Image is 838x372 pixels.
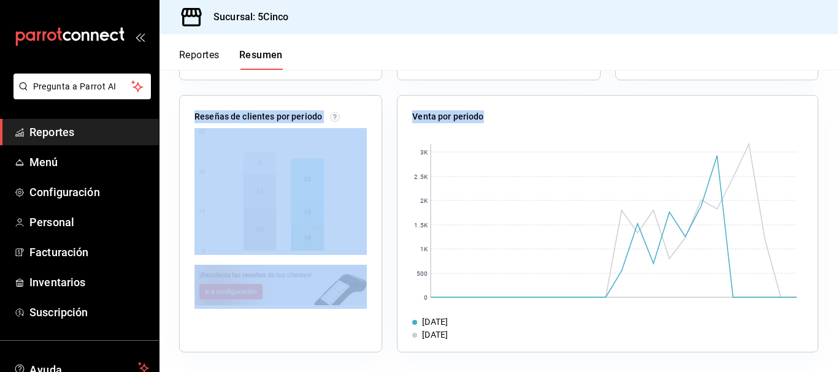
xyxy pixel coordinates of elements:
span: Configuración [29,184,149,200]
text: 0 [424,294,428,301]
div: navigation tabs [179,49,283,70]
span: Inventarios [29,274,149,290]
span: Menú [29,154,149,170]
h3: Sucursal: 5Cinco [204,10,288,25]
p: Venta por periodo [412,110,483,123]
text: 2.5K [415,173,428,180]
span: Pregunta a Parrot AI [33,80,132,93]
button: Reportes [179,49,220,70]
div: [DATE] [422,316,448,328]
text: 1.5K [415,222,428,229]
button: Pregunta a Parrot AI [13,74,151,99]
div: [DATE] [422,328,448,341]
a: Pregunta a Parrot AI [9,89,151,102]
text: 500 [417,270,428,277]
span: Reportes [29,124,149,140]
span: Suscripción [29,304,149,321]
span: Personal [29,214,149,230]
text: 2K [420,197,428,204]
button: open_drawer_menu [135,32,145,42]
button: Resumen [239,49,283,70]
text: 1K [420,246,428,252]
span: Facturación [29,244,149,260]
text: 3K [420,149,428,156]
p: Reseñas de clientes por periodo [194,110,322,123]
